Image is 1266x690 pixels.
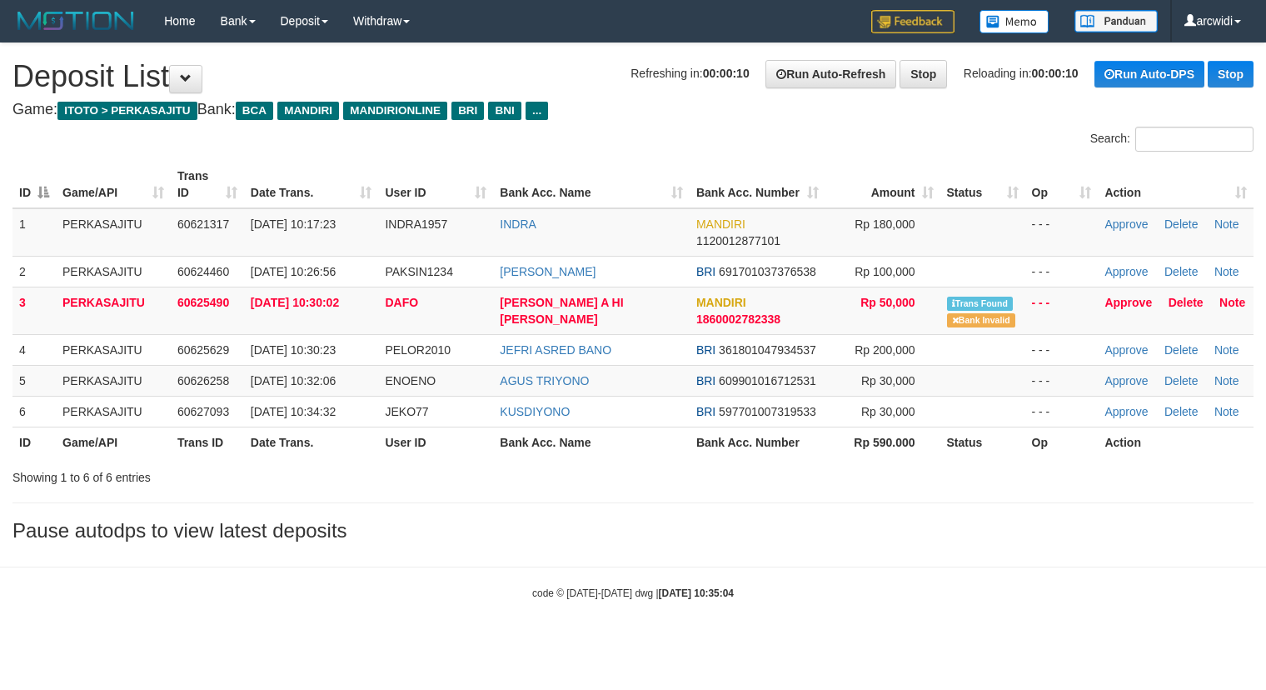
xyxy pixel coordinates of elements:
td: - - - [1025,396,1099,427]
span: 60621317 [177,217,229,231]
th: Op: activate to sort column ascending [1025,161,1099,208]
span: BRI [696,405,715,418]
a: INDRA [500,217,536,231]
td: PERKASAJITU [56,287,171,334]
a: Run Auto-Refresh [765,60,896,88]
a: Delete [1164,374,1198,387]
a: Note [1214,217,1239,231]
th: Bank Acc. Name [493,427,690,457]
a: Delete [1164,265,1198,278]
a: [PERSON_NAME] [500,265,596,278]
th: User ID: activate to sort column ascending [378,161,493,208]
span: 60626258 [177,374,229,387]
th: Trans ID [171,427,244,457]
th: Bank Acc. Name: activate to sort column ascending [493,161,690,208]
span: PELOR2010 [385,343,451,357]
a: Approve [1104,265,1148,278]
td: 5 [12,365,56,396]
span: MANDIRI [696,217,745,231]
td: PERKASAJITU [56,396,171,427]
span: BRI [696,265,715,278]
img: Button%20Memo.svg [979,10,1049,33]
th: Game/API: activate to sort column ascending [56,161,171,208]
th: Rp 590.000 [825,427,940,457]
a: Stop [1208,61,1254,87]
div: Showing 1 to 6 of 6 entries [12,462,515,486]
span: 60627093 [177,405,229,418]
span: ITOTO > PERKASAJITU [57,102,197,120]
td: 4 [12,334,56,365]
strong: 00:00:10 [1032,67,1079,80]
a: Delete [1164,343,1198,357]
span: DAFO [385,296,418,309]
span: Copy 1120012877101 to clipboard [696,234,780,247]
a: Stop [900,60,947,88]
span: INDRA1957 [385,217,447,231]
span: Copy 597701007319533 to clipboard [719,405,816,418]
span: BRI [696,374,715,387]
span: [DATE] 10:32:06 [251,374,336,387]
span: Similar transaction found [947,297,1014,311]
a: Approve [1104,217,1148,231]
span: BCA [236,102,273,120]
span: 60625490 [177,296,229,309]
td: 1 [12,208,56,257]
input: Search: [1135,127,1254,152]
span: MANDIRI [696,296,746,309]
a: Approve [1104,343,1148,357]
span: [DATE] 10:34:32 [251,405,336,418]
span: BRI [696,343,715,357]
th: Status [940,427,1025,457]
img: MOTION_logo.png [12,8,139,33]
th: Trans ID: activate to sort column ascending [171,161,244,208]
span: PAKSIN1234 [385,265,452,278]
th: Bank Acc. Number [690,427,825,457]
td: 3 [12,287,56,334]
span: [DATE] 10:26:56 [251,265,336,278]
td: - - - [1025,208,1099,257]
th: Date Trans. [244,427,379,457]
th: Op [1025,427,1099,457]
a: JEFRI ASRED BANO [500,343,611,357]
a: Approve [1104,374,1148,387]
img: panduan.png [1074,10,1158,32]
a: Note [1214,374,1239,387]
a: Delete [1164,217,1198,231]
a: Note [1219,296,1245,309]
th: Action [1098,427,1254,457]
a: Approve [1104,405,1148,418]
span: [DATE] 10:17:23 [251,217,336,231]
span: ENOENO [385,374,436,387]
th: User ID [378,427,493,457]
span: Rp 180,000 [855,217,915,231]
small: code © [DATE]-[DATE] dwg | [532,587,734,599]
span: JEKO77 [385,405,428,418]
a: Delete [1164,405,1198,418]
a: AGUS TRIYONO [500,374,589,387]
h1: Deposit List [12,60,1254,93]
h4: Game: Bank: [12,102,1254,118]
td: - - - [1025,256,1099,287]
span: [DATE] 10:30:23 [251,343,336,357]
a: Note [1214,343,1239,357]
a: Run Auto-DPS [1094,61,1204,87]
td: - - - [1025,334,1099,365]
td: 6 [12,396,56,427]
th: Date Trans.: activate to sort column ascending [244,161,379,208]
span: Copy 1860002782338 to clipboard [696,312,780,326]
td: PERKASAJITU [56,334,171,365]
span: Copy 691701037376538 to clipboard [719,265,816,278]
span: Reloading in: [964,67,1079,80]
th: ID [12,427,56,457]
td: - - - [1025,287,1099,334]
span: BNI [488,102,521,120]
th: ID: activate to sort column descending [12,161,56,208]
strong: [DATE] 10:35:04 [659,587,734,599]
span: Copy 361801047934537 to clipboard [719,343,816,357]
th: Game/API [56,427,171,457]
th: Amount: activate to sort column ascending [825,161,940,208]
span: MANDIRIONLINE [343,102,447,120]
a: KUSDIYONO [500,405,570,418]
a: Note [1214,405,1239,418]
a: [PERSON_NAME] A HI [PERSON_NAME] [500,296,623,326]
